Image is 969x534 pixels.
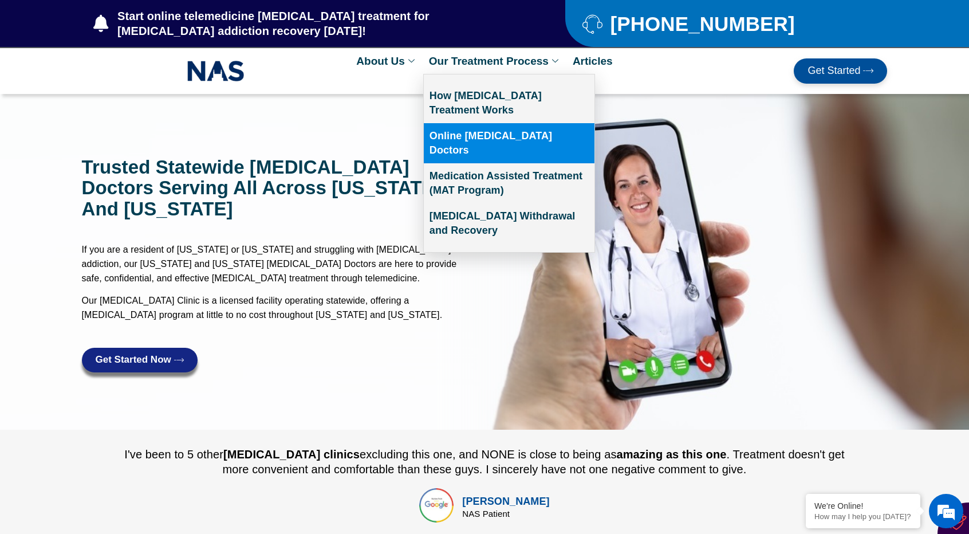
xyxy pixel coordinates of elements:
[223,448,360,461] b: [MEDICAL_DATA] clinics
[350,48,423,74] a: About Us
[93,9,519,38] a: Start online telemedicine [MEDICAL_DATA] treatment for [MEDICAL_DATA] addiction recovery [DATE]!
[794,58,887,84] a: Get Started
[462,494,549,509] div: [PERSON_NAME]
[814,501,912,511] div: We're Online!
[814,512,912,521] p: How may I help you today?
[462,509,549,518] div: NAS Patient
[424,83,594,123] a: How [MEDICAL_DATA] Treatment Works
[96,355,171,366] span: Get Started Now
[424,123,594,163] a: Online [MEDICAL_DATA] Doctors
[582,14,859,34] a: [PHONE_NUMBER]
[617,448,727,461] b: amazing as this one
[423,48,567,74] a: Our Treatment Process
[187,58,245,84] img: NAS_email_signature-removebg-preview.png
[82,157,479,219] h1: Trusted Statewide [MEDICAL_DATA] doctors serving all across [US_STATE] and [US_STATE]
[607,17,794,31] span: [PHONE_NUMBER]
[82,348,198,372] a: Get Started Now
[807,65,860,77] span: Get Started
[567,48,619,74] a: Articles
[82,242,479,285] p: If you are a resident of [US_STATE] or [US_STATE] and struggling with [MEDICAL_DATA] addiction, o...
[122,447,848,477] div: I've been to 5 other excluding this one, and NONE is close to being as . Treatment doesn't get mo...
[419,488,454,523] img: top rated online suboxone treatment for opioid addiction treatment in tennessee and texas
[424,163,594,203] a: Medication Assisted Treatment (MAT Program)
[82,293,479,322] p: Our [MEDICAL_DATA] Clinic is a licensed facility operating statewide, offering a [MEDICAL_DATA] p...
[424,203,594,244] a: [MEDICAL_DATA] Withdrawal and Recovery
[115,9,519,38] span: Start online telemedicine [MEDICAL_DATA] treatment for [MEDICAL_DATA] addiction recovery [DATE]!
